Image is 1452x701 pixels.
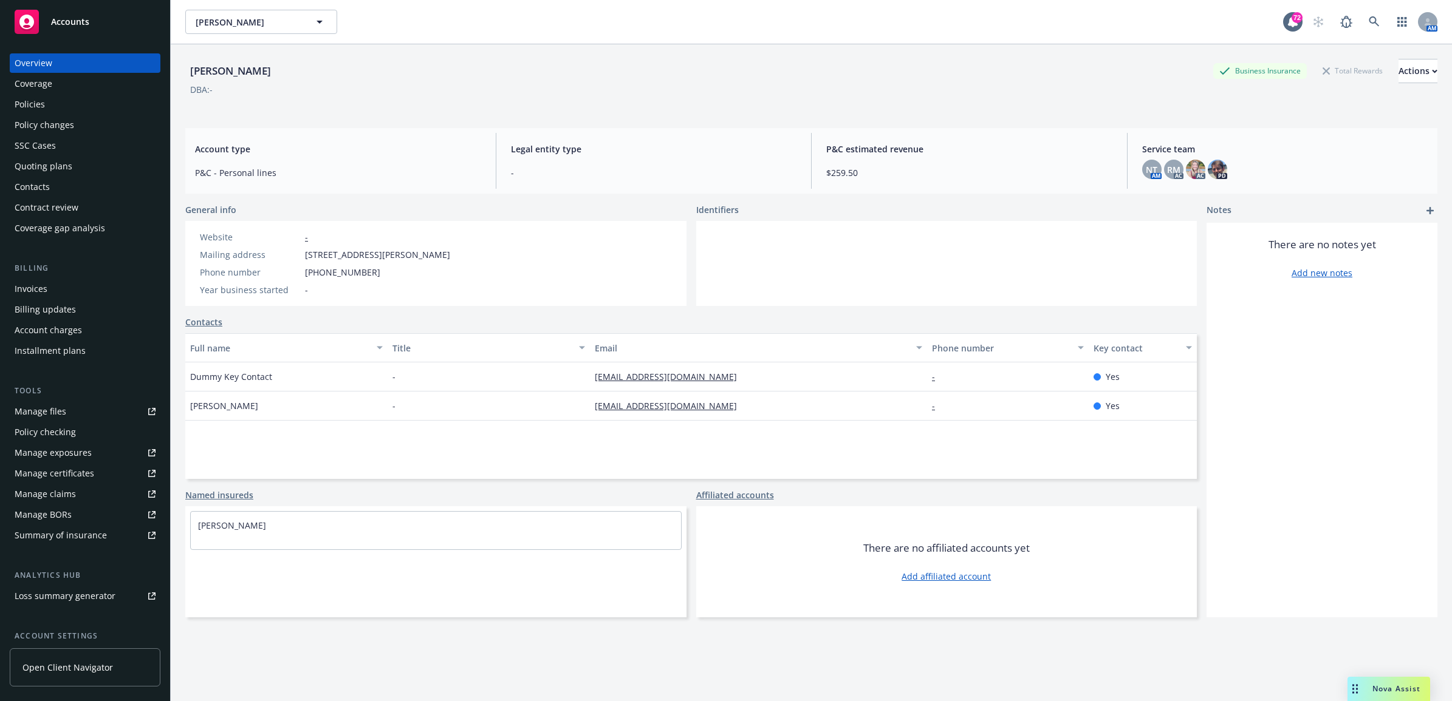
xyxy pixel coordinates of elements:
[595,342,909,354] div: Email
[927,333,1089,362] button: Phone number
[185,316,222,328] a: Contacts
[1390,10,1414,34] a: Switch app
[200,231,300,243] div: Website
[826,166,1112,179] span: $259.50
[392,370,396,383] span: -
[15,300,76,319] div: Billing updates
[10,74,160,93] a: Coverage
[863,541,1030,555] span: There are no affiliated accounts yet
[1208,160,1227,179] img: photo
[15,198,78,217] div: Contract review
[595,371,747,382] a: [EMAIL_ADDRESS][DOMAIN_NAME]
[195,143,481,155] span: Account type
[10,218,160,238] a: Coverage gap analysis
[22,661,113,674] span: Open Client Navigator
[902,570,991,583] a: Add affiliated account
[1094,342,1179,354] div: Key contact
[590,333,927,362] button: Email
[190,83,213,96] div: DBA: -
[15,136,56,155] div: SSC Cases
[1106,399,1120,412] span: Yes
[10,95,160,114] a: Policies
[185,10,337,34] button: [PERSON_NAME]
[932,400,945,411] a: -
[826,143,1112,155] span: P&C estimated revenue
[10,402,160,421] a: Manage files
[10,198,160,217] a: Contract review
[10,262,160,274] div: Billing
[15,157,72,176] div: Quoting plans
[10,320,160,340] a: Account charges
[696,203,739,216] span: Identifiers
[1399,59,1437,83] div: Actions
[15,74,52,93] div: Coverage
[10,300,160,319] a: Billing updates
[1089,333,1197,362] button: Key contact
[392,399,396,412] span: -
[511,143,797,155] span: Legal entity type
[1186,160,1205,179] img: photo
[10,526,160,545] a: Summary of insurance
[1348,677,1430,701] button: Nova Assist
[10,443,160,462] a: Manage exposures
[15,484,76,504] div: Manage claims
[15,402,66,421] div: Manage files
[15,279,47,299] div: Invoices
[1423,203,1437,218] a: add
[15,320,82,340] div: Account charges
[190,370,272,383] span: Dummy Key Contact
[10,341,160,361] a: Installment plans
[1292,266,1352,279] a: Add new notes
[198,520,266,531] a: [PERSON_NAME]
[1317,63,1389,78] div: Total Rewards
[1334,10,1358,34] a: Report a Bug
[10,484,160,504] a: Manage claims
[185,203,236,216] span: General info
[305,266,380,279] span: [PHONE_NUMBER]
[388,333,590,362] button: Title
[1146,163,1157,176] span: NT
[10,569,160,581] div: Analytics hub
[1106,370,1120,383] span: Yes
[15,218,105,238] div: Coverage gap analysis
[1362,10,1386,34] a: Search
[1306,10,1330,34] a: Start snowing
[305,283,308,296] span: -
[15,341,86,361] div: Installment plans
[15,464,94,483] div: Manage certificates
[10,422,160,442] a: Policy checking
[932,342,1070,354] div: Phone number
[10,279,160,299] a: Invoices
[1167,163,1180,176] span: RM
[10,630,160,642] div: Account settings
[15,422,76,442] div: Policy checking
[392,342,572,354] div: Title
[932,371,945,382] a: -
[305,248,450,261] span: [STREET_ADDRESS][PERSON_NAME]
[15,53,52,73] div: Overview
[51,17,89,27] span: Accounts
[15,95,45,114] div: Policies
[15,505,72,524] div: Manage BORs
[10,136,160,155] a: SSC Cases
[10,157,160,176] a: Quoting plans
[15,177,50,197] div: Contacts
[190,342,369,354] div: Full name
[1348,677,1363,701] div: Drag to move
[200,266,300,279] div: Phone number
[10,586,160,606] a: Loss summary generator
[1207,203,1231,218] span: Notes
[1269,237,1376,252] span: There are no notes yet
[595,400,747,411] a: [EMAIL_ADDRESS][DOMAIN_NAME]
[1399,59,1437,83] button: Actions
[10,385,160,397] div: Tools
[196,16,301,29] span: [PERSON_NAME]
[10,177,160,197] a: Contacts
[190,399,258,412] span: [PERSON_NAME]
[10,464,160,483] a: Manage certificates
[185,63,276,79] div: [PERSON_NAME]
[10,5,160,39] a: Accounts
[200,283,300,296] div: Year business started
[10,53,160,73] a: Overview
